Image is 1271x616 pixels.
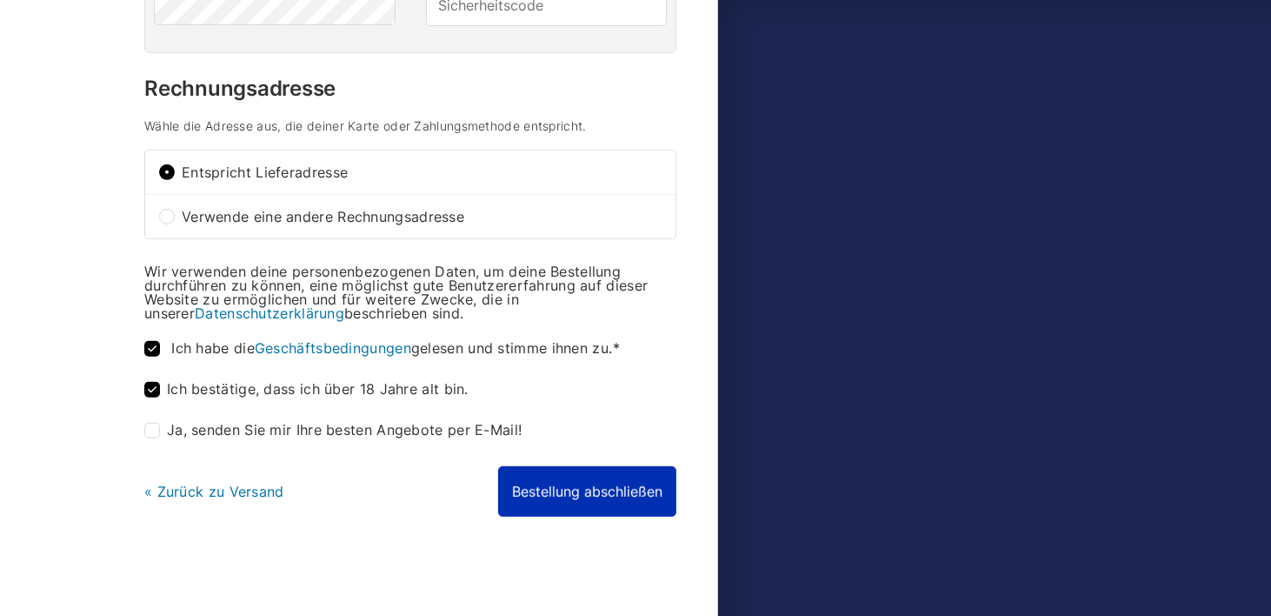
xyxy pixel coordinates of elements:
[144,382,160,398] input: Ich bestätige, dass ich über 18 Jahre alt bin.
[144,264,676,320] p: Wir verwenden deine personenbezogenen Daten, um deine Bestellung durchführen zu können, eine mögl...
[144,423,160,439] input: Ja, senden Sie mir Ihre besten Angebote per E-Mail!
[255,339,411,357] a: Geschäftsbedingungen
[144,120,676,132] h4: Wähle die Adresse aus, die deiner Karte oder Zahlungsmethode entspricht.
[144,382,469,398] label: Ich bestätige, dass ich über 18 Jahre alt bin.
[144,483,284,500] a: « Zurück zu Versand
[144,423,522,439] label: Ja, senden Sie mir Ihre besten Angebote per E-Mail!
[195,305,344,322] a: Datenschutzerklärung
[144,78,676,99] h3: Rechnungsadresse
[171,339,620,357] span: Ich habe die gelesen und stimme ihnen zu.
[182,210,662,224] span: Verwende eine andere Rechnungsadresse
[498,466,676,517] button: Bestellung abschließen
[182,165,662,179] span: Entspricht Lieferadresse
[144,341,160,357] input: Ich habe dieGeschäftsbedingungengelesen und stimme ihnen zu.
